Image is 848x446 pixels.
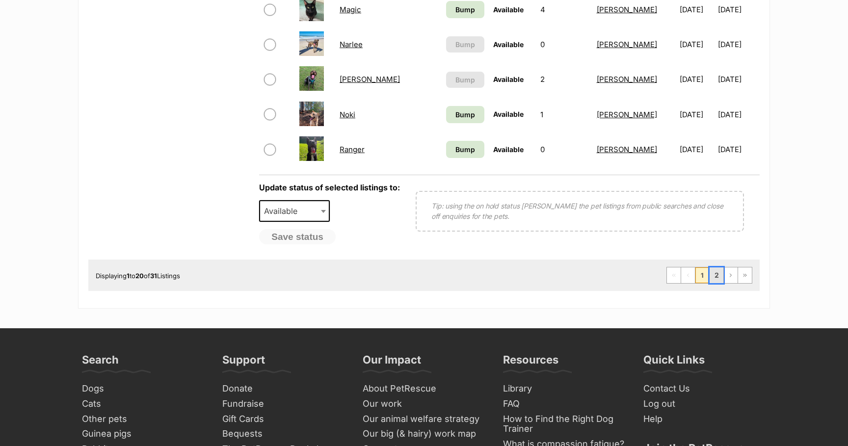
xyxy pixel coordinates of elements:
[536,98,591,131] td: 1
[78,381,209,396] a: Dogs
[340,145,365,154] a: Ranger
[639,412,770,427] a: Help
[493,5,524,14] span: Available
[718,132,759,166] td: [DATE]
[597,5,657,14] a: [PERSON_NAME]
[340,40,363,49] a: Narlee
[493,110,524,118] span: Available
[218,396,349,412] a: Fundraise
[359,426,489,442] a: Our big (& hairy) work map
[340,110,355,119] a: Noki
[431,201,728,221] p: Tip: using the on hold status [PERSON_NAME] the pet listings from public searches and close off e...
[676,27,716,61] td: [DATE]
[455,75,475,85] span: Bump
[455,39,475,50] span: Bump
[738,267,752,283] a: Last page
[218,381,349,396] a: Donate
[259,183,400,192] label: Update status of selected listings to:
[259,229,336,245] button: Save status
[359,396,489,412] a: Our work
[597,145,657,154] a: [PERSON_NAME]
[493,40,524,49] span: Available
[363,353,421,372] h3: Our Impact
[667,267,681,283] span: First page
[78,426,209,442] a: Guinea pigs
[78,412,209,427] a: Other pets
[78,396,209,412] a: Cats
[455,109,475,120] span: Bump
[127,272,130,280] strong: 1
[681,267,695,283] span: Previous page
[493,75,524,83] span: Available
[718,27,759,61] td: [DATE]
[643,353,705,372] h3: Quick Links
[499,412,630,437] a: How to Find the Right Dog Trainer
[218,426,349,442] a: Bequests
[455,4,475,15] span: Bump
[446,72,484,88] button: Bump
[150,272,157,280] strong: 31
[536,62,591,96] td: 2
[222,353,265,372] h3: Support
[639,396,770,412] a: Log out
[96,272,180,280] span: Displaying to of Listings
[676,62,716,96] td: [DATE]
[676,98,716,131] td: [DATE]
[718,98,759,131] td: [DATE]
[695,267,709,283] span: Page 1
[359,381,489,396] a: About PetRescue
[340,5,361,14] a: Magic
[446,1,484,18] a: Bump
[259,200,330,222] span: Available
[639,381,770,396] a: Contact Us
[718,62,759,96] td: [DATE]
[135,272,144,280] strong: 20
[446,141,484,158] a: Bump
[597,75,657,84] a: [PERSON_NAME]
[359,412,489,427] a: Our animal welfare strategy
[503,353,558,372] h3: Resources
[499,381,630,396] a: Library
[455,144,475,155] span: Bump
[446,36,484,52] button: Bump
[82,353,119,372] h3: Search
[536,132,591,166] td: 0
[597,110,657,119] a: [PERSON_NAME]
[218,412,349,427] a: Gift Cards
[666,267,752,284] nav: Pagination
[340,75,400,84] a: [PERSON_NAME]
[499,396,630,412] a: FAQ
[676,132,716,166] td: [DATE]
[493,145,524,154] span: Available
[446,106,484,123] a: Bump
[536,27,591,61] td: 0
[597,40,657,49] a: [PERSON_NAME]
[724,267,738,283] a: Next page
[710,267,723,283] a: Page 2
[260,204,307,218] span: Available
